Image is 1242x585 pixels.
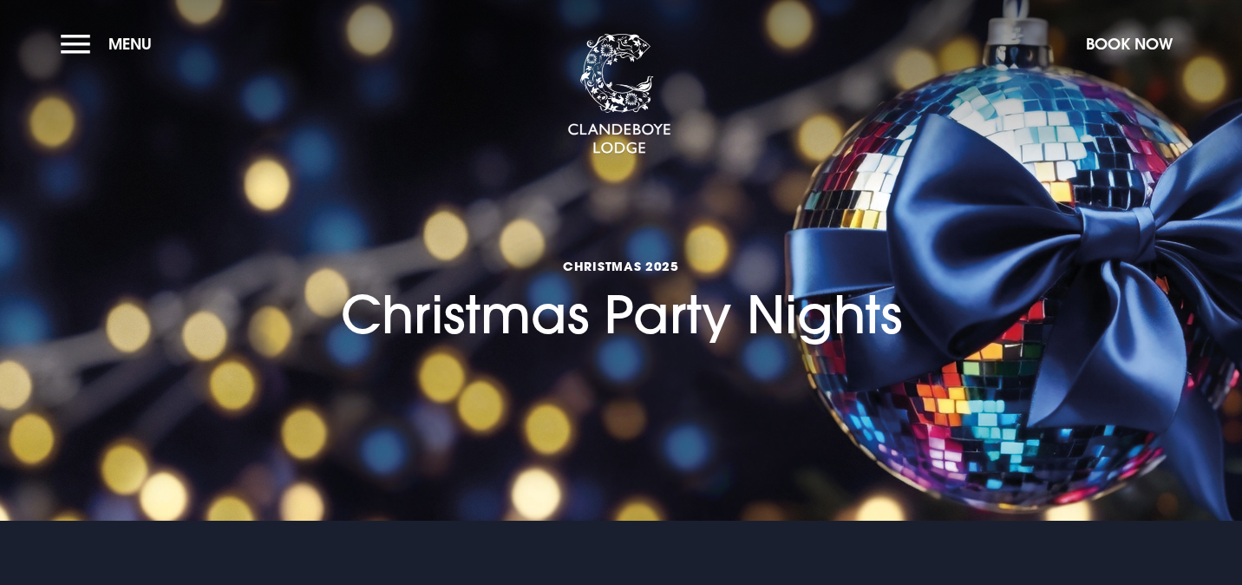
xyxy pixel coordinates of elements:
button: Book Now [1077,25,1181,62]
button: Menu [61,25,160,62]
h1: Christmas Party Nights [341,184,902,345]
img: Clandeboye Lodge [567,34,671,155]
span: Menu [108,34,152,54]
span: Christmas 2025 [341,258,902,274]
